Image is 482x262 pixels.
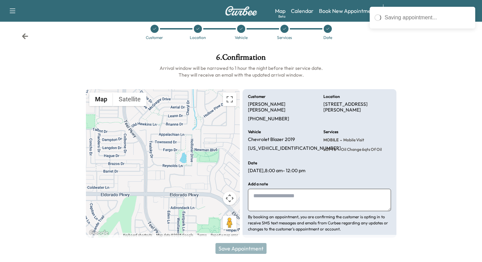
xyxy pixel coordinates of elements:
[88,229,110,238] a: Open this area in Google Maps (opens a new window)
[323,147,336,152] span: LOFT6
[248,101,316,113] p: [PERSON_NAME] [PERSON_NAME]
[248,95,266,99] h6: Customer
[197,233,207,237] a: Terms (opens in new tab)
[248,137,295,143] p: Chevrolet Blazer 2019
[323,95,340,99] h6: Location
[86,65,396,78] h6: Arrival window will be narrowed to 1 hour the night before their service date. They will receive ...
[225,6,257,16] img: Curbee Logo
[340,147,382,152] span: Oil Change 6qts of oil
[248,130,261,134] h6: Vehicle
[277,36,292,40] div: Services
[275,7,285,15] a: MapBeta
[248,145,341,152] p: [US_VEHICLE_IDENTIFICATION_NUMBER]
[248,182,268,186] h6: Add a note
[385,14,470,22] div: Saving appointment...
[339,137,342,143] span: -
[88,229,110,238] img: Google
[323,130,338,134] h6: Services
[248,214,391,232] p: By booking an appointment, you are confirming the customer is opting in to receive SMS text messa...
[22,33,28,40] div: Back
[113,93,146,106] button: Show satellite imagery
[248,161,257,165] h6: Date
[323,101,391,113] p: [STREET_ADDRESS][PERSON_NAME]
[248,116,289,122] p: [PHONE_NUMBER]
[89,93,113,106] button: Show street map
[235,36,248,40] div: Vehicle
[223,93,236,106] button: Toggle fullscreen view
[248,168,305,174] p: [DATE] , 8:00 am - 12:00 pm
[323,36,332,40] div: Date
[156,233,193,237] span: Map data ©2025 Google
[223,192,236,205] button: Map camera controls
[190,36,206,40] div: Location
[211,233,238,237] a: Report a map error
[336,146,340,153] span: -
[323,137,339,143] span: MOBILE
[291,7,314,15] a: Calendar
[146,36,163,40] div: Customer
[123,233,152,238] button: Keyboard shortcuts
[278,14,285,19] div: Beta
[223,216,236,229] button: Drag Pegman onto the map to open Street View
[86,53,396,65] h1: 6 . Confirmation
[319,7,376,15] a: Book New Appointment
[342,137,364,143] span: Mobile Visit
